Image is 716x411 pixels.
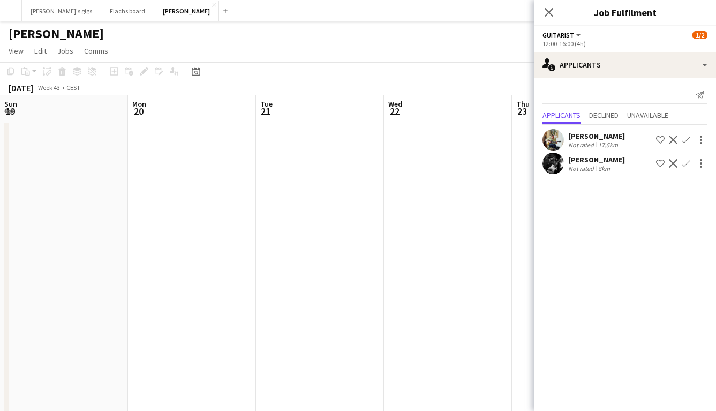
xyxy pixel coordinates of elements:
span: Tue [260,99,273,109]
a: View [4,44,28,58]
span: Mon [132,99,146,109]
h3: Job Fulfilment [534,5,716,19]
span: 21 [259,105,273,117]
div: [PERSON_NAME] [568,155,625,165]
span: Comms [84,46,108,56]
span: Thu [516,99,530,109]
div: Not rated [568,141,596,149]
button: Flachs board [101,1,154,21]
span: Unavailable [627,111,668,119]
span: Jobs [57,46,73,56]
div: CEST [66,84,80,92]
div: 17.5km [596,141,620,149]
a: Edit [30,44,51,58]
span: Guitarist [542,31,574,39]
div: [DATE] [9,83,33,93]
span: 22 [387,105,402,117]
span: 19 [3,105,17,117]
div: Not rated [568,165,596,173]
div: 8km [596,165,612,173]
div: 12:00-16:00 (4h) [542,40,707,48]
span: 1/2 [692,31,707,39]
div: Applicants [534,52,716,78]
span: Wed [388,99,402,109]
span: Week 43 [35,84,62,92]
span: View [9,46,24,56]
button: Guitarist [542,31,583,39]
a: Comms [80,44,112,58]
a: Jobs [53,44,78,58]
div: [PERSON_NAME] [568,131,625,141]
span: 23 [515,105,530,117]
span: Declined [589,111,619,119]
span: Sun [4,99,17,109]
span: Applicants [542,111,581,119]
span: Edit [34,46,47,56]
button: [PERSON_NAME] [154,1,219,21]
button: [PERSON_NAME]'s gigs [22,1,101,21]
span: 20 [131,105,146,117]
h1: [PERSON_NAME] [9,26,104,42]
